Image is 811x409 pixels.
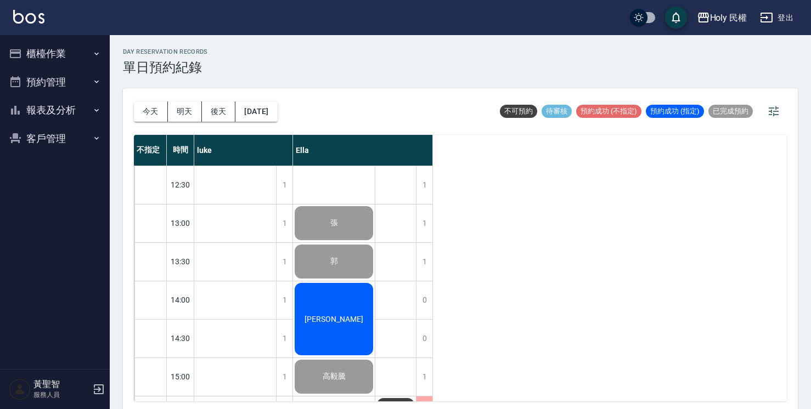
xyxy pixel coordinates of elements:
span: [PERSON_NAME] [302,315,365,323]
div: 0 [416,320,432,357]
div: luke [194,135,293,166]
span: 不可預約 [500,106,537,116]
div: 1 [276,320,292,357]
span: 待審核 [542,106,572,116]
span: 郭 [328,257,340,266]
div: 1 [276,358,292,396]
div: 1 [276,243,292,281]
div: 時間 [167,135,194,166]
button: save [665,7,687,29]
span: 預約成功 (指定) [646,106,704,116]
button: 預約管理 [4,68,105,96]
span: 已完成預約 [708,106,753,116]
button: 明天 [168,101,202,122]
div: 13:00 [167,204,194,242]
div: Ella [293,135,433,166]
div: 14:00 [167,281,194,319]
h2: day Reservation records [123,48,208,55]
div: Holy 民權 [710,11,747,25]
div: 1 [416,243,432,281]
h3: 單日預約紀錄 [123,60,208,75]
img: Logo [13,10,44,24]
img: Person [9,378,31,400]
h5: 黃聖智 [33,379,89,390]
button: 登出 [756,8,798,28]
span: 預約成功 (不指定) [576,106,641,116]
div: 不指定 [134,135,167,166]
div: 13:30 [167,242,194,281]
button: 今天 [134,101,168,122]
div: 15:00 [167,357,194,396]
button: 櫃檯作業 [4,39,105,68]
span: 高毅騰 [320,372,348,382]
div: 1 [416,204,432,242]
div: 1 [276,166,292,204]
div: 1 [276,204,292,242]
span: 張 [328,218,340,228]
p: 服務人員 [33,390,89,400]
div: 0 [416,281,432,319]
div: 1 [416,358,432,396]
button: 報表及分析 [4,96,105,124]
div: 1 [276,281,292,319]
button: 客戶管理 [4,124,105,153]
div: 12:30 [167,166,194,204]
button: [DATE] [235,101,277,122]
button: 後天 [202,101,236,122]
div: 1 [416,166,432,204]
button: Holy 民權 [692,7,752,29]
div: 14:30 [167,319,194,357]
